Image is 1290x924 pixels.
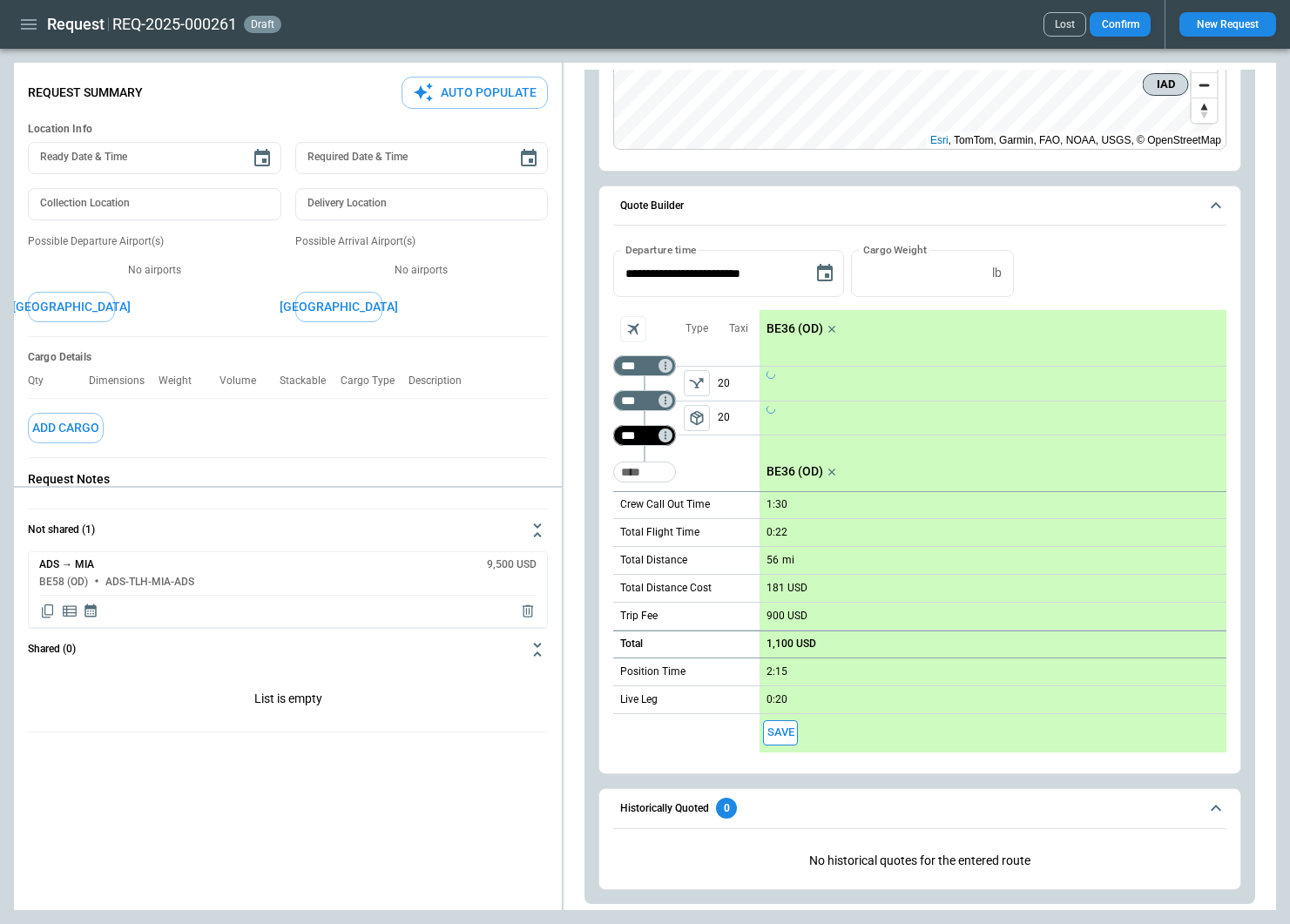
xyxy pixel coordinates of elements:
[519,603,537,620] span: Delete quote
[760,310,1226,752] div: scrollable content
[28,671,548,732] p: List is empty
[767,693,787,706] p: 0:20
[613,355,676,376] div: Not found
[28,263,281,278] p: No airports
[28,292,115,322] button: [GEOGRAPHIC_DATA]
[767,610,807,623] p: 900 USD
[39,603,57,620] span: Copy quote content
[613,840,1226,882] div: Historically Quoted0
[620,638,643,650] h6: Total
[28,472,548,487] p: Request Notes
[402,77,548,109] button: Auto Populate
[28,413,104,443] button: Add Cargo
[620,581,712,596] p: Total Distance Cost
[28,644,76,655] h6: Shared (0)
[620,200,684,212] h6: Quote Builder
[28,629,548,671] button: Shared (0)
[487,559,537,570] h6: 9,500 USD
[684,405,710,431] button: left aligned
[28,234,281,249] p: Possible Departure Airport(s)
[620,553,687,568] p: Total Distance
[28,123,548,136] h6: Location Info
[620,803,709,814] h6: Historically Quoted
[620,316,646,342] span: Aircraft selection
[1179,12,1276,37] button: New Request
[159,374,206,388] p: Weight
[767,665,787,678] p: 2:15
[28,524,95,536] h6: Not shared (1)
[625,242,697,257] label: Departure time
[511,141,546,176] button: Choose date
[39,559,94,570] h6: ADS → MIA
[280,374,340,388] p: Stackable
[767,498,787,511] p: 1:30
[620,692,658,707] p: Live Leg
[718,367,760,401] p: 20
[112,14,237,35] h2: REQ-2025-000261
[28,509,548,551] button: Not shared (1)
[613,840,1226,882] p: No historical quotes for the entered route
[409,374,476,388] p: Description
[220,374,270,388] p: Volume
[341,374,409,388] p: Cargo Type
[620,664,686,679] p: Position Time
[763,720,798,745] button: Save
[686,321,708,336] p: Type
[83,603,98,620] span: Display quote schedule
[767,582,807,595] p: 181 USD
[613,250,1226,752] div: Quote Builder
[28,351,548,364] h6: Cargo Details
[767,637,816,651] p: 1,100 USD
[684,405,710,431] span: Type of sector
[763,720,798,745] span: Save this aircraft quote and copy details to clipboard
[28,85,143,100] p: Request Summary
[61,603,78,620] span: Display detailed quote content
[767,464,823,479] p: BE36 (OD)
[620,497,710,512] p: Crew Call Out Time
[89,374,159,388] p: Dimensions
[767,554,779,567] p: 56
[718,401,760,435] p: 20
[245,141,280,176] button: Choose date
[39,577,88,588] h6: BE58 (OD)
[295,234,549,249] p: Possible Arrival Airport(s)
[1151,76,1181,93] span: IAD
[247,18,278,30] span: draft
[1192,98,1217,123] button: Reset bearing to north
[28,374,57,388] p: Qty
[613,462,676,482] div: Too short
[863,242,927,257] label: Cargo Weight
[688,409,706,427] span: package_2
[295,292,382,322] button: [GEOGRAPHIC_DATA]
[716,798,737,819] div: 0
[992,266,1002,280] p: lb
[613,186,1226,226] button: Quote Builder
[620,609,658,624] p: Trip Fee
[767,321,823,336] p: BE36 (OD)
[28,671,548,732] div: Not shared (1)
[930,134,949,146] a: Esri
[1043,12,1086,37] button: Lost
[684,370,710,396] button: left aligned
[684,370,710,396] span: Type of sector
[1192,72,1217,98] button: Zoom out
[47,14,105,35] h1: Request
[613,789,1226,829] button: Historically Quoted0
[930,132,1221,149] div: , TomTom, Garmin, FAO, NOAA, USGS, © OpenStreetMap
[295,263,549,278] p: No airports
[613,425,676,446] div: Not found
[613,390,676,411] div: Not found
[620,525,699,540] p: Total Flight Time
[28,551,548,628] div: Not shared (1)
[729,321,748,336] p: Taxi
[1090,12,1151,37] button: Confirm
[105,577,194,588] h6: ADS-TLH-MIA-ADS
[807,256,842,291] button: Choose date, selected date is Aug 27, 2025
[767,526,787,539] p: 0:22
[782,553,794,568] p: mi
